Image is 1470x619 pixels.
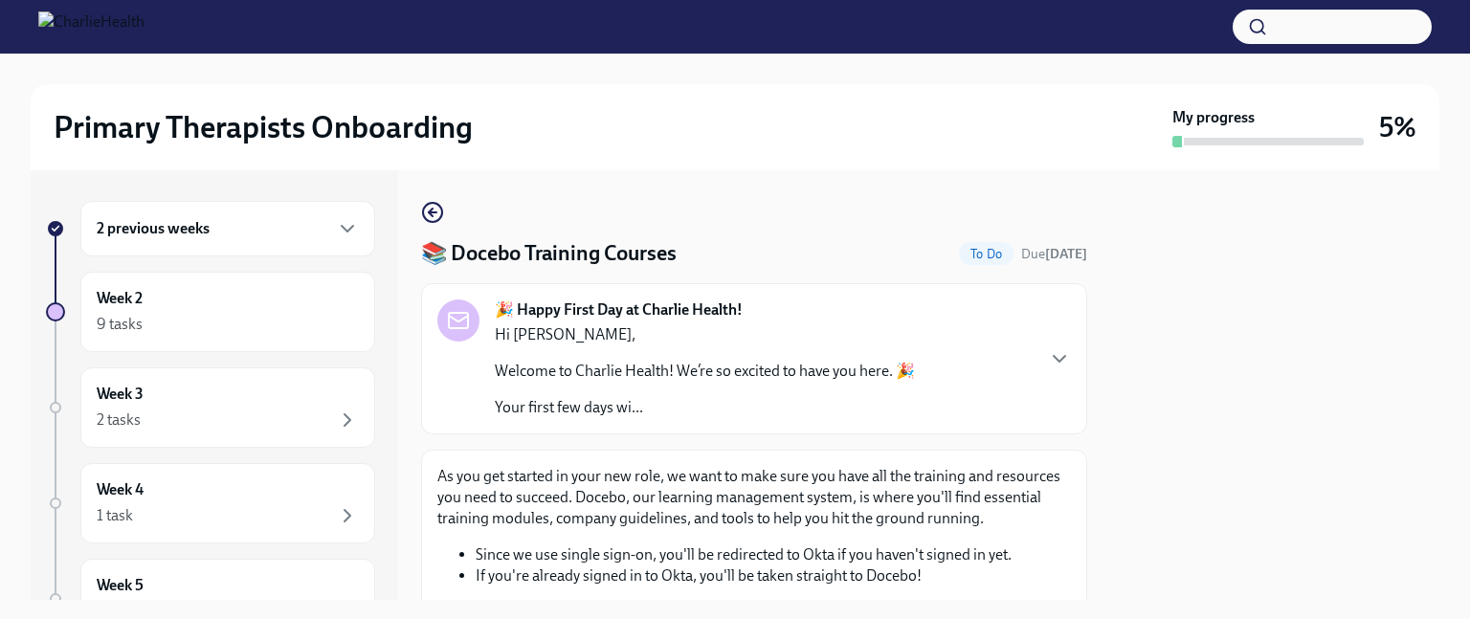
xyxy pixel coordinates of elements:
[959,247,1013,261] span: To Do
[97,479,144,500] h6: Week 4
[421,239,677,268] h4: 📚 Docebo Training Courses
[1172,107,1255,128] strong: My progress
[80,201,375,256] div: 2 previous weeks
[38,11,145,42] img: CharlieHealth
[437,466,1071,529] p: As you get started in your new role, we want to make sure you have all the training and resources...
[1021,246,1087,262] span: Due
[495,361,915,382] p: Welcome to Charlie Health! We’re so excited to have you here. 🎉
[476,565,1071,586] li: If you're already signed in to Okta, you'll be taken straight to Docebo!
[1021,245,1087,263] span: August 26th, 2025 10:00
[97,575,144,596] h6: Week 5
[46,272,375,352] a: Week 29 tasks
[97,505,133,526] div: 1 task
[46,463,375,543] a: Week 41 task
[495,397,915,418] p: Your first few days wi...
[97,384,144,405] h6: Week 3
[54,108,473,146] h2: Primary Therapists Onboarding
[97,288,143,309] h6: Week 2
[495,324,915,345] p: Hi [PERSON_NAME],
[97,409,141,431] div: 2 tasks
[476,544,1071,565] li: Since we use single sign-on, you'll be redirected to Okta if you haven't signed in yet.
[97,314,143,335] div: 9 tasks
[46,367,375,448] a: Week 32 tasks
[1045,246,1087,262] strong: [DATE]
[1379,110,1416,144] h3: 5%
[495,299,743,321] strong: 🎉 Happy First Day at Charlie Health!
[97,218,210,239] h6: 2 previous weeks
